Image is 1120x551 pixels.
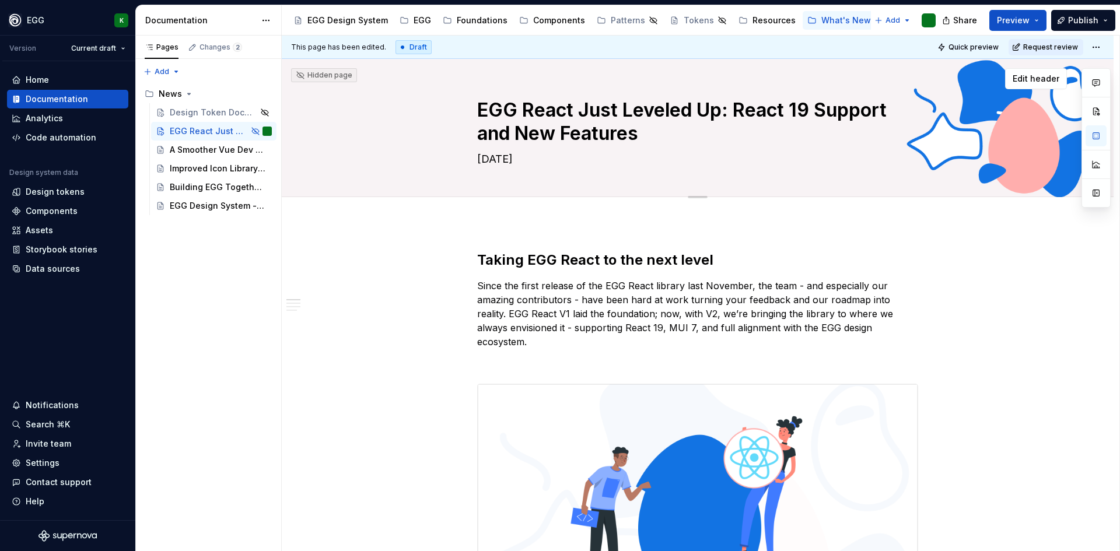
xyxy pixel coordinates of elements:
[27,15,44,26] div: EGG
[26,419,70,430] div: Search ⌘K
[665,11,731,30] a: Tokens
[457,15,508,26] div: Foundations
[9,168,78,177] div: Design system data
[7,109,128,128] a: Analytics
[7,492,128,511] button: Help
[151,122,276,141] a: EGG React Just Leveled Up: React 19 Support and New Features
[170,125,247,137] div: EGG React Just Leveled Up: React 19 Support and New Features
[26,205,78,217] div: Components
[145,43,178,52] div: Pages
[2,8,133,33] button: EGGK
[611,15,645,26] div: Patterns
[151,196,276,215] a: EGG Design System - Reaching a new milestone! 🚀
[120,16,124,25] div: K
[1005,68,1067,89] button: Edit header
[953,15,977,26] span: Share
[289,9,869,32] div: Page tree
[752,15,796,26] div: Resources
[7,71,128,89] a: Home
[151,141,276,159] a: A Smoother Vue Dev Experience 💛
[7,396,128,415] button: Notifications
[477,251,713,268] strong: Taking EGG React to the next level
[949,43,999,52] span: Quick preview
[934,39,1004,55] button: Quick preview
[296,71,352,80] div: Hidden page
[7,128,128,147] a: Code automation
[26,244,97,255] div: Storybook stories
[395,11,436,30] a: EGG
[7,259,128,278] a: Data sources
[7,415,128,434] button: Search ⌘K
[533,15,585,26] div: Components
[1009,39,1083,55] button: Request review
[8,13,22,27] img: 87d06435-c97f-426c-aa5d-5eb8acd3d8b3.png
[475,96,916,148] textarea: EGG React Just Leveled Up: React 19 Support and New Features
[7,183,128,201] a: Design tokens
[26,438,71,450] div: Invite team
[1023,43,1078,52] span: Request review
[26,74,49,86] div: Home
[307,15,388,26] div: EGG Design System
[514,11,590,30] a: Components
[26,496,44,507] div: Help
[1068,15,1098,26] span: Publish
[7,90,128,108] a: Documentation
[803,11,876,30] a: What's New
[151,178,276,196] a: Building EGG Together 🙌
[26,457,60,469] div: Settings
[26,132,96,143] div: Code automation
[7,454,128,472] a: Settings
[140,64,184,80] button: Add
[26,93,88,105] div: Documentation
[1051,10,1115,31] button: Publish
[26,476,92,488] div: Contact support
[145,15,256,26] div: Documentation
[291,43,386,52] span: This page has been edited.
[7,434,128,453] a: Invite team
[140,85,276,215] div: Page tree
[997,15,1030,26] span: Preview
[170,181,266,193] div: Building EGG Together 🙌
[7,473,128,492] button: Contact support
[66,40,131,57] button: Current draft
[734,11,800,30] a: Resources
[170,200,266,212] div: EGG Design System - Reaching a new milestone! 🚀
[151,103,276,122] a: Design Token Documentation - Now clearer and smarter! 🎨
[155,67,169,76] span: Add
[414,15,431,26] div: EGG
[438,11,512,30] a: Foundations
[684,15,714,26] div: Tokens
[475,150,916,169] textarea: [DATE]
[989,10,1046,31] button: Preview
[821,15,871,26] div: What's New
[26,224,53,236] div: Assets
[26,186,85,198] div: Design tokens
[170,163,266,174] div: Improved Icon Library 🔎
[7,221,128,240] a: Assets
[151,159,276,178] a: Improved Icon Library 🔎
[289,11,393,30] a: EGG Design System
[26,263,80,275] div: Data sources
[170,144,266,156] div: A Smoother Vue Dev Experience 💛
[140,85,276,103] div: News
[71,44,116,53] span: Current draft
[592,11,663,30] a: Patterns
[7,202,128,220] a: Components
[9,44,36,53] div: Version
[477,279,918,349] p: Since the first release of the EGG React library last November, the team - and especially our ama...
[233,43,242,52] span: 2
[1013,73,1059,85] span: Edit header
[7,240,128,259] a: Storybook stories
[38,530,97,542] svg: Supernova Logo
[170,107,257,118] div: Design Token Documentation - Now clearer and smarter! 🎨
[199,43,242,52] div: Changes
[885,16,900,25] span: Add
[395,40,432,54] div: Draft
[26,113,63,124] div: Analytics
[871,12,915,29] button: Add
[936,10,985,31] button: Share
[26,399,79,411] div: Notifications
[159,88,182,100] div: News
